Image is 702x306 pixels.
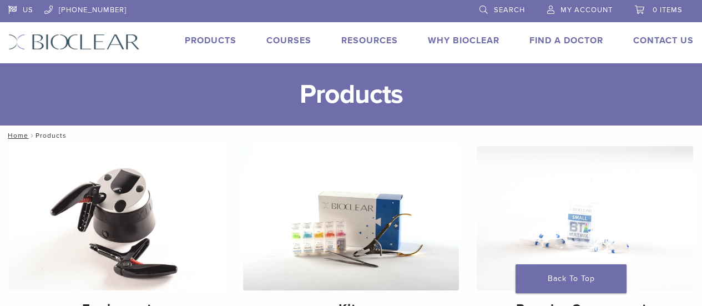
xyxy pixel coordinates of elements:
[516,264,627,293] a: Back To Top
[633,35,694,46] a: Contact Us
[266,35,311,46] a: Courses
[185,35,236,46] a: Products
[9,146,225,290] img: Equipment
[8,34,140,50] img: Bioclear
[560,6,613,14] span: My Account
[477,146,693,290] img: Reorder Components
[529,35,603,46] a: Find A Doctor
[4,132,28,139] a: Home
[243,146,459,290] img: Kits
[428,35,499,46] a: Why Bioclear
[494,6,525,14] span: Search
[653,6,683,14] span: 0 items
[341,35,398,46] a: Resources
[28,133,36,138] span: /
